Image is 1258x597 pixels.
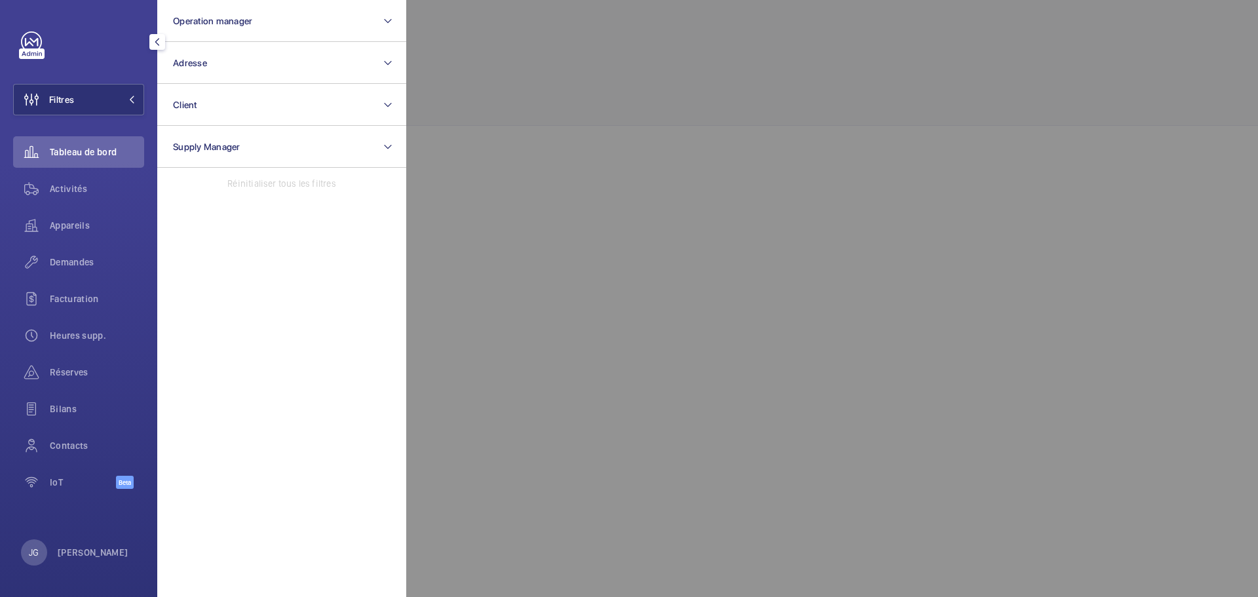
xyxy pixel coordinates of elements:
[50,476,116,489] span: IoT
[50,292,144,305] span: Facturation
[50,256,144,269] span: Demandes
[50,366,144,379] span: Réserves
[50,219,144,232] span: Appareils
[49,93,74,106] span: Filtres
[50,329,144,342] span: Heures supp.
[50,182,144,195] span: Activités
[58,546,128,559] p: [PERSON_NAME]
[29,546,39,559] p: JG
[50,145,144,159] span: Tableau de bord
[13,84,144,115] button: Filtres
[50,439,144,452] span: Contacts
[50,402,144,415] span: Bilans
[116,476,134,489] span: Beta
